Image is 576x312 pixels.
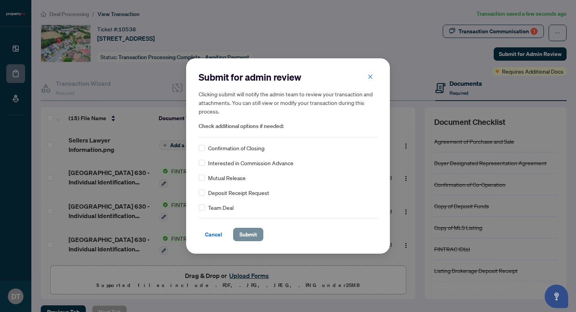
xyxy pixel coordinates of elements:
span: Interested in Commission Advance [208,159,293,167]
span: Check additional options if needed: [199,122,377,131]
span: Submit [239,228,257,241]
h5: Clicking submit will notify the admin team to review your transaction and attachments. You can st... [199,90,377,115]
span: Confirmation of Closing [208,144,264,152]
button: Open asap [545,285,568,308]
span: close [368,74,373,79]
button: Cancel [199,228,228,241]
span: Team Deal [208,203,234,212]
span: Deposit Receipt Request [208,188,269,197]
span: Cancel [205,228,222,241]
button: Submit [233,228,263,241]
span: Mutual Release [208,173,246,182]
h2: Submit for admin review [199,71,377,83]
